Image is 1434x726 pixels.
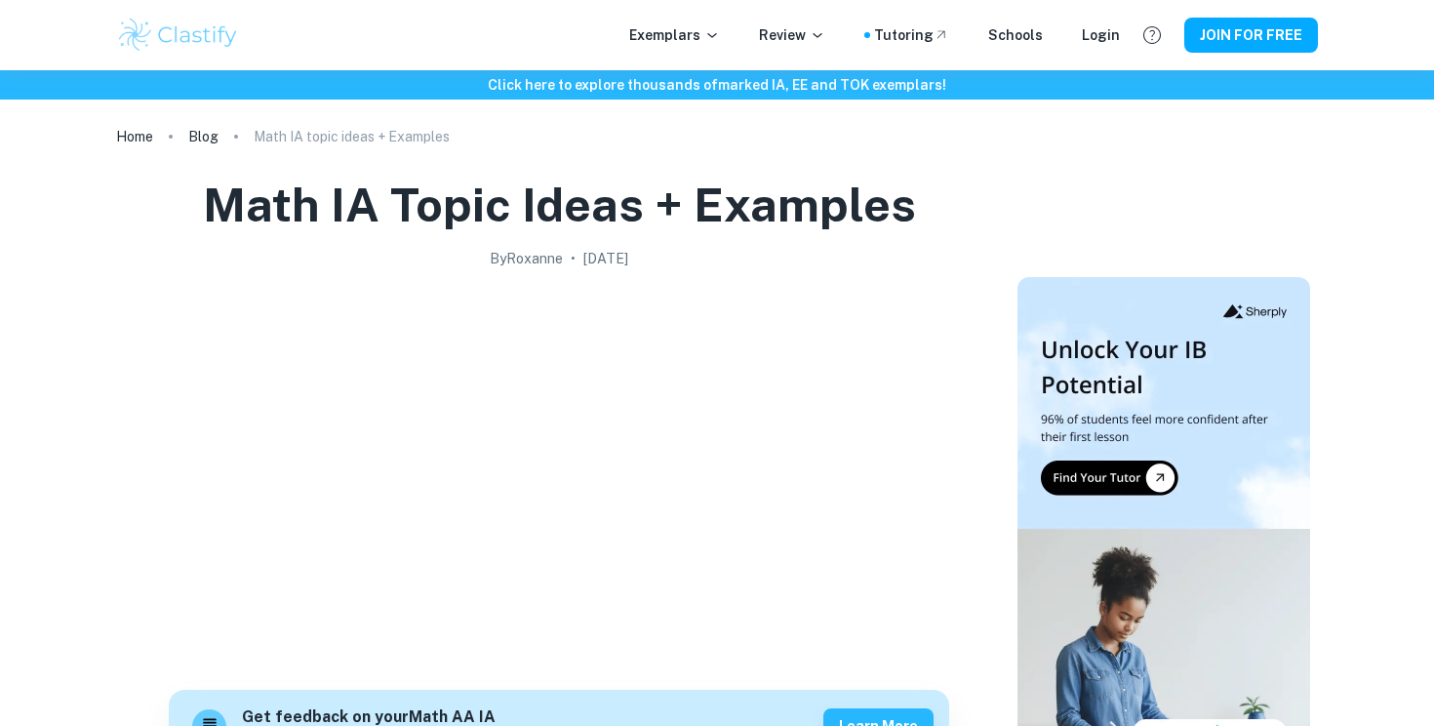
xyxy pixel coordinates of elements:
[759,24,825,46] p: Review
[116,123,153,150] a: Home
[1184,18,1318,53] button: JOIN FOR FREE
[571,248,576,269] p: •
[116,16,240,55] img: Clastify logo
[203,174,916,236] h1: Math IA topic ideas + Examples
[169,277,949,667] img: Math IA topic ideas + Examples cover image
[874,24,949,46] a: Tutoring
[583,248,628,269] h2: [DATE]
[490,248,563,269] h2: By Roxanne
[629,24,720,46] p: Exemplars
[4,74,1430,96] h6: Click here to explore thousands of marked IA, EE and TOK exemplars !
[188,123,219,150] a: Blog
[1082,24,1120,46] a: Login
[254,126,450,147] p: Math IA topic ideas + Examples
[1135,19,1169,52] button: Help and Feedback
[988,24,1043,46] a: Schools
